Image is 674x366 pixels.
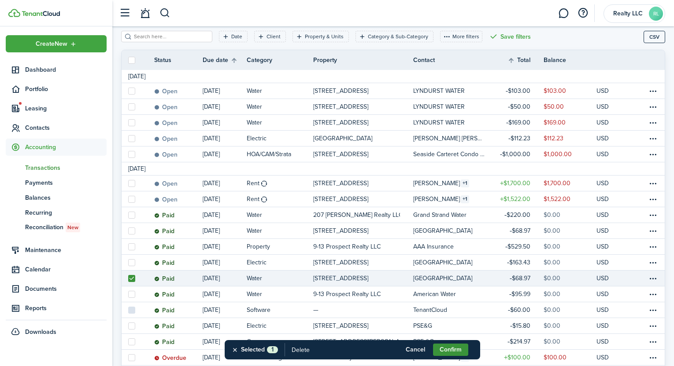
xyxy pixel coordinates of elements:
a: $1,000.00 [544,146,596,162]
a: $112.23 [544,131,596,146]
table-amount-description: $0.00 [544,337,560,346]
a: 9-13 Prospect Realty LLC [313,286,413,302]
table-amount-title: $112.23 [508,134,530,143]
table-profile-info-text: [GEOGRAPHIC_DATA] [413,227,472,234]
a: USD [596,334,621,349]
p: USD [596,86,609,95]
table-info-title: Rent [247,194,259,204]
status: Paid [154,212,174,219]
p: [GEOGRAPHIC_DATA] [313,134,372,143]
button: Cancel [398,344,433,356]
table-info-title: Water [247,118,262,127]
a: Notifications [137,2,153,25]
table-amount-title: $95.99 [509,289,530,299]
a: Rent [247,176,313,191]
p: [DATE] [203,150,220,159]
table-profile-info-text: AAA Insurance [413,243,454,250]
a: ReconciliationNew [6,220,107,235]
table-info-title: Water [247,274,262,283]
table-amount-title: $60.00 [508,305,530,315]
a: Gas [247,334,313,349]
table-amount-title: $1,000.00 [500,150,530,159]
a: [DATE] [203,131,247,146]
p: [STREET_ADDRESS] [313,118,368,127]
a: $1,522.00 [544,191,596,207]
span: Transactions [25,163,107,172]
table-amount-description: $0.00 [544,210,560,220]
filter-tag-label: Property & Units [305,33,344,40]
table-amount-description: $1,522.00 [544,194,570,204]
img: TenantCloud [8,9,20,17]
p: 9-13 Prospect Realty LLC [313,242,381,251]
a: Grand Strand Water [413,207,491,223]
a: [DATE] [203,223,247,238]
table-amount-title: $50.00 [508,102,530,111]
status: Paid [154,339,174,346]
a: Paid [154,271,203,286]
a: Open [154,83,203,99]
table-info-title: Rent [247,179,259,188]
p: USD [596,134,609,143]
a: American Water [413,286,491,302]
table-amount-description: $0.00 [544,274,560,283]
table-profile-info-text: LYNDURST WATER [413,88,465,95]
status: Open [154,151,178,158]
a: Paid [154,286,203,302]
a: $1,700.00 [544,176,596,191]
p: USD [596,289,609,299]
p: [STREET_ADDRESS][PERSON_NAME] [313,337,400,346]
table-amount-title: $169.00 [506,118,530,127]
p: [DATE] [203,134,220,143]
span: Create New [36,41,67,47]
a: [DATE] [203,99,247,114]
filter-tag-label: Client [267,33,281,40]
a: $103.00 [491,83,544,99]
button: Open sidebar [116,5,133,22]
p: USD [596,118,609,127]
button: Open resource center [575,6,590,21]
a: [STREET_ADDRESS] [313,318,413,333]
a: USD [596,207,621,223]
status: Open [154,135,178,143]
table-profile-info-text: PSE &G [413,338,434,345]
a: [DATE] [203,146,247,162]
a: [DATE] [203,318,247,333]
a: PSE &G [413,334,491,349]
table-amount-title: $1,700.00 [500,179,530,188]
status: Open [154,88,178,95]
a: Open [154,176,203,191]
a: Water [247,286,313,302]
a: $50.00 [491,99,544,114]
status: Paid [154,260,174,267]
button: More filters [440,31,482,42]
table-profile-info-text: [GEOGRAPHIC_DATA] [413,259,472,266]
table-amount-title: $220.00 [504,210,530,220]
table-amount-description: $0.00 [544,305,560,315]
table-amount-title: $68.97 [510,274,530,283]
a: USD [596,131,621,146]
table-info-title: Electric [247,321,267,330]
a: Reports [6,300,107,317]
span: 1 [267,346,278,353]
a: Payments [6,175,107,190]
a: $50.00 [544,99,596,114]
p: [DATE] [203,210,220,220]
a: Open [154,191,203,207]
span: Balances [25,193,107,202]
p: [DATE] [203,118,220,127]
table-profile-info-text: Grand Strand Water [413,212,467,219]
a: $1,000.00 [491,146,544,162]
a: $103.00 [544,83,596,99]
a: USD [596,302,621,318]
a: Water [247,83,313,99]
a: USD [596,255,621,270]
table-info-title: HOA/CAM/Strata [247,150,291,159]
filter-tag: Open filter [254,31,286,42]
a: [STREET_ADDRESS] [313,83,413,99]
status: Paid [154,323,174,330]
table-profile-info-text: LYNDURST WATER [413,103,465,110]
status: Paid [154,228,174,235]
a: Paid [154,318,203,333]
a: LYNDURST WATER [413,99,491,114]
avatar-text: RL [649,7,663,21]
